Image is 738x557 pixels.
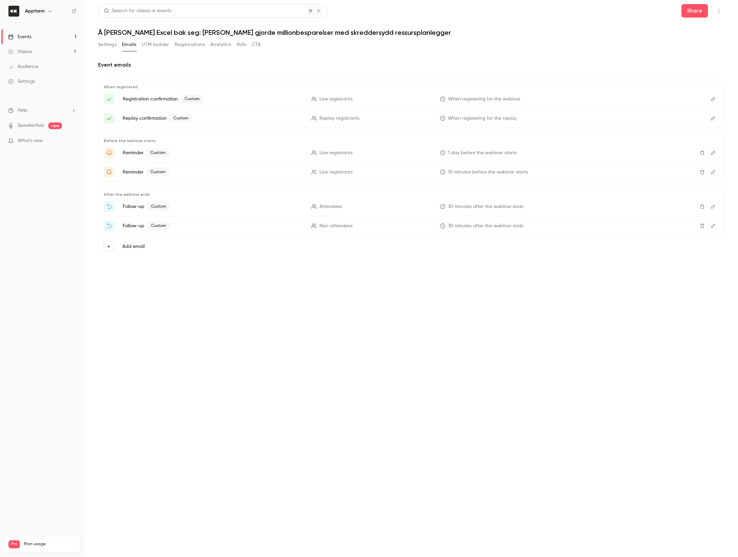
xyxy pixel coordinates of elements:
[252,39,261,50] button: CTA
[123,114,303,122] p: Replay confirmation
[123,222,303,230] p: Follow-up
[448,115,517,122] span: When registering for the replay
[24,542,76,547] span: Plan usage
[448,96,521,103] span: When registering for the webinar
[48,122,62,129] span: new
[104,94,719,105] li: Here's your access link to "{{ event_name }}"!
[319,96,353,103] span: Live registrants
[104,147,719,158] li: Get Ready for '{{ event_name }}' tomorrow!
[708,167,719,178] button: Edit
[123,203,303,211] p: Follow-up
[175,39,205,50] button: Registrations
[697,201,708,212] button: Delete
[98,39,117,50] button: Settings
[708,201,719,212] button: Edit
[210,39,231,50] button: Analytics
[448,149,517,157] span: 1 day before the webinar starts
[682,4,708,18] button: Share
[122,39,136,50] button: Emails
[123,168,303,176] p: Reminder
[8,63,38,70] div: Audience
[123,95,303,103] p: Registration confirmation
[147,222,170,230] span: Custom
[319,149,353,157] span: Live registrants
[146,168,169,176] span: Custom
[146,149,169,157] span: Custom
[68,138,76,144] iframe: Noticeable Trigger
[8,33,31,40] div: Events
[122,243,145,250] label: Add email
[18,122,44,129] a: SpeakerHub
[8,48,32,55] div: Videos
[98,28,724,37] h1: Å [PERSON_NAME] Excel bak seg: [PERSON_NAME] gjorde millionbesparelser med skreddersydd ressurspl...
[708,113,719,124] button: Edit
[104,84,719,90] p: When registered
[104,201,719,212] li: Thanks for attending {{ event_name }}
[708,94,719,105] button: Edit
[697,167,708,178] button: Delete
[319,203,342,210] span: Attendees
[697,221,708,231] button: Delete
[8,78,35,85] div: Settings
[8,6,19,17] img: Appfarm
[98,61,724,69] h2: Event emails
[18,137,43,144] span: What's new
[319,169,353,176] span: Live registrants
[8,540,20,549] span: Pro
[319,115,359,122] span: Replay registrants
[319,223,353,230] span: Non-attendees
[18,107,27,114] span: Help
[123,149,303,157] p: Reminder
[169,114,192,122] span: Custom
[142,39,169,50] button: UTM builder
[104,113,719,124] li: Here's your access link to the webinar "{{ event_name }}"!
[697,147,708,158] button: Delete
[181,95,204,103] span: Custom
[104,192,719,197] p: After the webinar ends
[104,7,171,15] div: Search for videos or events
[708,221,719,231] button: Edit
[104,167,719,178] li: {{ event_name }} is about to go live
[708,147,719,158] button: Edit
[8,107,76,114] li: help-dropdown-opener
[104,138,719,143] p: Before the webinar starts
[237,39,246,50] button: Polls
[147,203,170,211] span: Custom
[25,8,45,15] h6: Appfarm
[448,203,524,210] span: 30 minutes after the webinar ends
[104,221,719,231] li: Watch the replay of {{ event_name }}
[448,169,528,176] span: 10 minutes before the webinar starts
[448,223,524,230] span: 30 minutes after the webinar ends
